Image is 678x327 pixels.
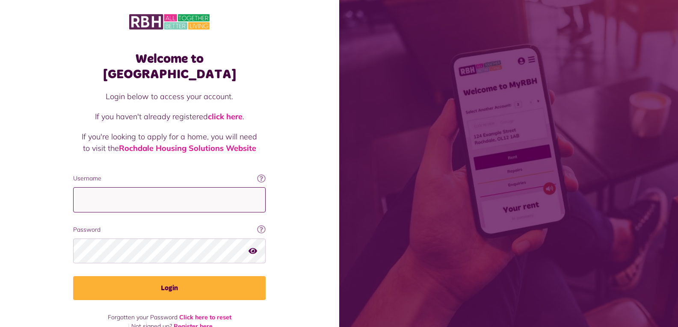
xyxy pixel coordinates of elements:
button: Login [73,276,266,300]
a: Click here to reset [179,313,231,321]
p: Login below to access your account. [82,91,257,102]
span: Forgotten your Password [108,313,178,321]
h1: Welcome to [GEOGRAPHIC_DATA] [73,51,266,82]
a: Rochdale Housing Solutions Website [119,143,256,153]
label: Password [73,225,266,234]
a: click here [208,112,243,121]
p: If you're looking to apply for a home, you will need to visit the [82,131,257,154]
p: If you haven't already registered . [82,111,257,122]
img: MyRBH [129,13,210,31]
label: Username [73,174,266,183]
